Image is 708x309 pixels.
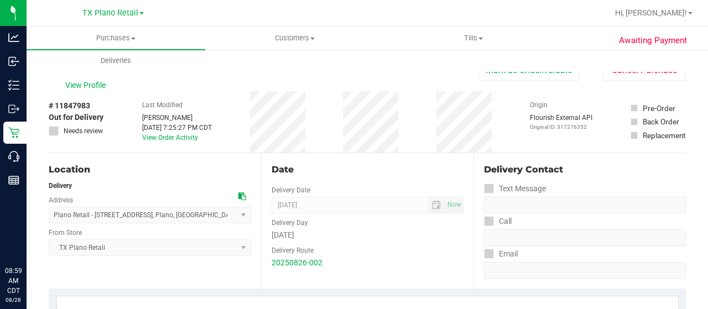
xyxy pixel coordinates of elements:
[11,221,44,254] iframe: Resource center
[49,112,103,123] span: Out for Delivery
[49,228,82,238] label: From Store
[142,134,198,142] a: View Order Activity
[384,33,562,43] span: Tills
[643,130,685,141] div: Replacement
[142,123,212,133] div: [DATE] 7:25:27 PM CDT
[643,116,679,127] div: Back Order
[530,100,548,110] label: Origin
[238,191,246,202] div: Copy address to clipboard
[64,126,103,136] span: Needs review
[272,218,308,228] label: Delivery Day
[484,181,546,197] label: Text Message
[643,103,675,114] div: Pre-Order
[384,27,563,50] a: Tills
[484,229,686,246] input: Format: (999) 999-9999
[272,229,464,241] div: [DATE]
[27,49,205,72] a: Deliveries
[8,32,19,43] inline-svg: Analytics
[484,246,518,262] label: Email
[5,296,22,304] p: 08/28
[484,197,686,213] input: Format: (999) 999-9999
[82,8,138,18] span: TX Plano Retail
[8,103,19,114] inline-svg: Outbound
[8,56,19,67] inline-svg: Inbound
[49,195,73,205] label: Address
[484,163,686,176] div: Delivery Contact
[5,266,22,296] p: 08:59 AM CDT
[530,113,592,131] div: Flourish External API
[8,127,19,138] inline-svg: Retail
[619,34,687,47] span: Awaiting Payment
[615,8,687,17] span: Hi, [PERSON_NAME]!
[272,163,464,176] div: Date
[484,213,512,229] label: Call
[65,80,110,91] span: View Profile
[49,100,90,112] span: # 11847983
[272,258,322,267] a: 20250826-002
[206,33,383,43] span: Customers
[142,100,183,110] label: Last Modified
[86,56,146,66] span: Deliveries
[8,80,19,91] inline-svg: Inventory
[142,113,212,123] div: [PERSON_NAME]
[205,27,384,50] a: Customers
[27,27,205,50] a: Purchases
[49,163,251,176] div: Location
[272,185,310,195] label: Delivery Date
[27,33,205,43] span: Purchases
[272,245,314,255] label: Delivery Route
[49,182,72,190] strong: Delivery
[8,151,19,162] inline-svg: Call Center
[8,175,19,186] inline-svg: Reports
[530,123,592,131] p: Original ID: 317276352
